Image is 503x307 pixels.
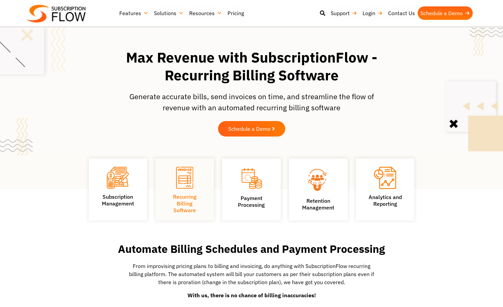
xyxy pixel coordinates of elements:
[117,6,151,20] a: Features
[187,292,316,299] strong: With us, there is no chance of billing inaccuracies!
[228,126,270,131] span: Schedule a Demo
[27,5,86,23] img: Subscriptionflow
[129,91,374,113] p: Generate accurate bills, send invoices on time, and streamline the flow of revenue with an automa...
[360,6,385,20] a: Login
[107,167,129,189] img: Subscription Management icon
[186,6,225,20] a: Resources
[328,6,360,20] a: Support
[176,167,193,189] img: Recurring Billing Software icon
[102,193,134,207] a: SubscriptionManagement
[385,6,418,20] a: Contact Us
[225,6,247,20] a: Pricing
[151,6,186,20] a: Solutions
[374,167,396,189] img: Analytics and Reporting icon
[299,167,338,192] img: Retention Management icon
[173,193,197,214] a: Recurring Billing Software
[418,6,473,20] a: Schedule a Demo
[218,121,285,137] a: Schedule a Demo
[127,262,376,286] p: From improvising pricing plans to billing and invoicing, do anything with SubscriptionFlow recurr...
[112,49,391,84] h1: Max Revenue with SubscriptionFlow - Recurring Billing Software
[104,243,400,255] h2: Automate Billing Schedules and Payment Processing
[302,197,334,211] a: Retention Management
[369,194,402,207] a: Analytics andReporting
[241,167,262,190] img: Payment Processing icon
[238,195,265,208] a: PaymentProcessing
